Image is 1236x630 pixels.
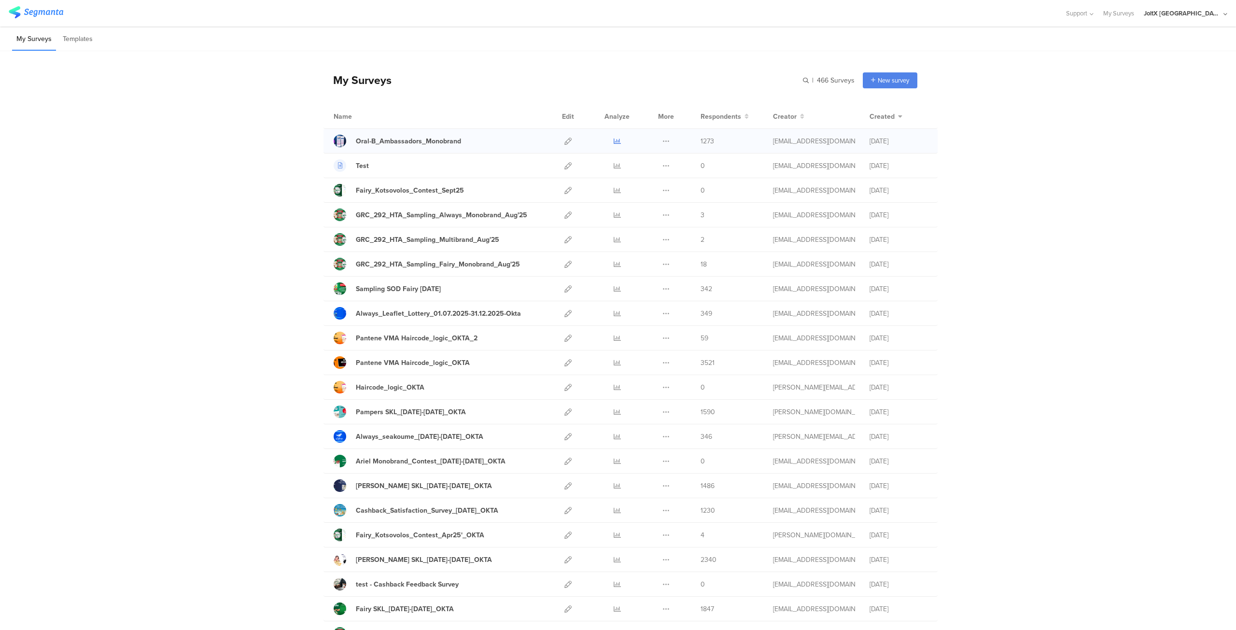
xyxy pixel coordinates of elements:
[773,333,855,343] div: baroutis.db@pg.com
[701,555,716,565] span: 2340
[356,284,441,294] div: Sampling SOD Fairy Aug'25
[334,504,498,517] a: Cashback_Satisfaction_Survey_[DATE]_OKTA
[773,358,855,368] div: baroutis.db@pg.com
[356,456,506,466] div: Ariel Monobrand_Contest_01May25-31May25_OKTA
[701,530,704,540] span: 4
[334,479,492,492] a: [PERSON_NAME] SKL_[DATE]-[DATE]_OKTA
[701,259,707,269] span: 18
[356,161,369,171] div: Test
[817,75,855,85] span: 466 Surveys
[701,579,705,589] span: 0
[356,210,527,220] div: GRC_292_HTA_Sampling_Always_Monobrand_Aug'25
[773,284,855,294] div: gheorghe.a.4@pg.com
[356,382,424,392] div: Haircode_logic_OKTA
[356,505,498,516] div: Cashback_Satisfaction_Survey_07April25_OKTA
[870,333,927,343] div: [DATE]
[870,161,927,171] div: [DATE]
[701,382,705,392] span: 0
[870,432,927,442] div: [DATE]
[334,455,506,467] a: Ariel Monobrand_Contest_[DATE]-[DATE]_OKTA
[773,210,855,220] div: gheorghe.a.4@pg.com
[334,159,369,172] a: Test
[773,432,855,442] div: arvanitis.a@pg.com
[356,432,483,442] div: Always_seakoume_03May25-30June25_OKTA
[334,381,424,393] a: Haircode_logic_OKTA
[356,235,499,245] div: GRC_292_HTA_Sampling_Multibrand_Aug'25
[356,185,464,196] div: Fairy_Kotsovolos_Contest_Sept25
[701,308,712,319] span: 349
[356,555,492,565] div: Lenor SKL_24April25-07May25_OKTA
[870,136,927,146] div: [DATE]
[773,530,855,540] div: skora.es@pg.com
[323,72,392,88] div: My Surveys
[356,358,470,368] div: Pantene VMA Haircode_logic_OKTA
[356,604,454,614] div: Fairy SKL_20March25-02Apr25_OKTA
[701,456,705,466] span: 0
[870,112,902,122] button: Created
[870,505,927,516] div: [DATE]
[334,406,466,418] a: Pampers SKL_[DATE]-[DATE]_OKTA
[773,382,855,392] div: arvanitis.a@pg.com
[870,604,927,614] div: [DATE]
[334,282,441,295] a: Sampling SOD Fairy [DATE]
[701,284,712,294] span: 342
[878,76,909,85] span: New survey
[773,604,855,614] div: baroutis.db@pg.com
[870,112,895,122] span: Created
[701,210,704,220] span: 3
[773,136,855,146] div: nikolopoulos.j@pg.com
[870,407,927,417] div: [DATE]
[870,382,927,392] div: [DATE]
[701,358,715,368] span: 3521
[334,233,499,246] a: GRC_292_HTA_Sampling_Multibrand_Aug'25
[356,308,521,319] div: Always_Leaflet_Lottery_01.07.2025-31.12.2025-Okta
[870,284,927,294] div: [DATE]
[334,602,454,615] a: Fairy SKL_[DATE]-[DATE]_OKTA
[356,259,520,269] div: GRC_292_HTA_Sampling_Fairy_Monobrand_Aug'25
[334,307,521,320] a: Always_Leaflet_Lottery_01.07.2025-31.12.2025-Okta
[870,456,927,466] div: [DATE]
[356,407,466,417] div: Pampers SKL_8May25-21May25_OKTA
[773,112,804,122] button: Creator
[701,505,715,516] span: 1230
[334,184,464,196] a: Fairy_Kotsovolos_Contest_Sept25
[356,579,459,589] div: test - Cashback Feedback Survey
[870,481,927,491] div: [DATE]
[773,505,855,516] div: baroutis.db@pg.com
[701,407,715,417] span: 1590
[811,75,815,85] span: |
[603,104,632,128] div: Analyze
[356,333,478,343] div: Pantene VMA Haircode_logic_OKTA_2
[356,530,484,540] div: Fairy_Kotsovolos_Contest_Apr25'_OKTA
[656,104,676,128] div: More
[334,135,461,147] a: Oral-B_Ambassadors_Monobrand
[701,112,741,122] span: Respondents
[701,235,704,245] span: 2
[870,235,927,245] div: [DATE]
[773,579,855,589] div: baroutis.db@pg.com
[870,579,927,589] div: [DATE]
[773,407,855,417] div: skora.es@pg.com
[773,161,855,171] div: support@segmanta.com
[58,28,97,51] li: Templates
[773,185,855,196] div: betbeder.mb@pg.com
[1066,9,1087,18] span: Support
[9,6,63,18] img: segmanta logo
[701,604,714,614] span: 1847
[701,112,749,122] button: Respondents
[870,530,927,540] div: [DATE]
[334,258,520,270] a: GRC_292_HTA_Sampling_Fairy_Monobrand_Aug'25
[334,332,478,344] a: Pantene VMA Haircode_logic_OKTA_2
[773,481,855,491] div: baroutis.db@pg.com
[12,28,56,51] li: My Surveys
[334,529,484,541] a: Fairy_Kotsovolos_Contest_Apr25'_OKTA
[334,430,483,443] a: Always_seakoume_[DATE]-[DATE]_OKTA
[870,259,927,269] div: [DATE]
[773,456,855,466] div: baroutis.db@pg.com
[870,358,927,368] div: [DATE]
[1144,9,1221,18] div: JoltX [GEOGRAPHIC_DATA]
[701,161,705,171] span: 0
[558,104,578,128] div: Edit
[334,209,527,221] a: GRC_292_HTA_Sampling_Always_Monobrand_Aug'25
[870,185,927,196] div: [DATE]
